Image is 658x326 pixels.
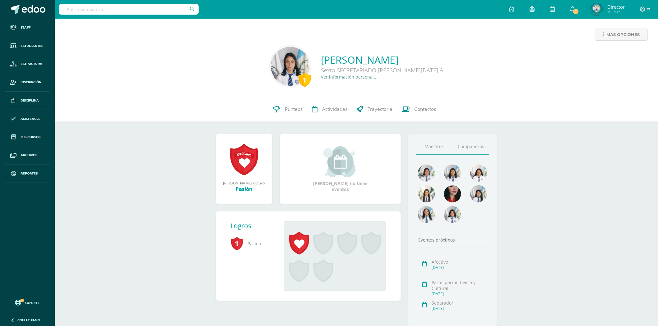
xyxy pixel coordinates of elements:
[25,301,40,305] span: Soporte
[5,55,50,74] a: Estructura
[5,19,50,37] a: Staff
[21,116,40,121] span: Asistencia
[21,25,30,30] span: Staff
[590,3,603,16] img: 648d3fb031ec89f861c257ccece062c1.png
[231,236,243,251] span: 1
[5,37,50,55] a: Estudiantes
[307,97,352,122] a: Actividades
[285,106,303,112] span: Punteos
[5,128,50,147] a: Mis cursos
[321,74,378,80] a: Ver información personal...
[222,180,266,185] div: [PERSON_NAME] obtuvo
[595,29,648,41] a: Más opciones
[416,139,453,155] a: Maestros
[397,97,441,122] a: Contactos
[607,29,640,40] span: Más opciones
[21,61,42,66] span: Estructura
[21,43,43,48] span: Estudiantes
[7,298,47,306] a: Soporte
[17,318,41,322] span: Cerrar panel
[5,146,50,165] a: Archivos
[321,53,443,66] a: [PERSON_NAME]
[444,185,461,202] img: be7298d5700cb77861e2f876128e2304.png
[21,135,40,140] span: Mis cursos
[418,185,435,202] img: 01a24df8654385ed753ca4ea601f6bd1.png
[432,300,488,306] div: Separador
[309,146,371,192] div: [PERSON_NAME] no tiene eventos
[416,237,489,243] div: Eventos próximos
[21,153,37,158] span: Archivos
[21,98,39,103] span: Disciplina
[231,221,279,230] div: Logros
[607,4,625,10] span: Director
[299,73,311,87] div: 1
[5,110,50,128] a: Asistencia
[352,97,397,122] a: Trayectoria
[432,265,488,270] div: [DATE]
[418,165,435,182] img: 4cdf3e6b0c50477c91a87d7402fa6afe.png
[321,66,443,74] div: Sexto SECRETARIADO [PERSON_NAME][DATE] A
[5,165,50,183] a: Reportes
[414,106,436,112] span: Contactos
[21,80,41,85] span: Inscripción
[323,146,357,177] img: event_small.png
[59,4,199,15] input: Busca un usuario...
[444,206,461,223] img: 7f7f6a4a24e436275011946614912f05.png
[470,185,487,202] img: 42cd879fa9cf9500ea329ee561dfcf51.png
[231,235,274,252] span: Pasión
[432,291,488,297] div: [DATE]
[5,92,50,110] a: Disciplina
[368,106,392,112] span: Trayectoria
[572,8,579,15] span: 1
[418,206,435,223] img: db82ab23253428ac3759f7f63a88c4cc.png
[453,139,489,155] a: Compañeros
[222,185,266,192] div: Pasión
[271,47,310,86] img: e3920103db1fe6d4b173a5e3473bcda4.png
[432,259,488,265] div: Afectivo
[322,106,347,112] span: Actividades
[444,165,461,182] img: c0f2fa7d81eee115e4b513ff79d04e04.png
[432,306,488,311] div: [DATE]
[268,97,307,122] a: Punteos
[21,171,38,176] span: Reportes
[470,165,487,182] img: 8f7320571287a74a0ade335e9d01a1da.png
[607,9,625,15] span: Mi Perfil
[432,279,488,291] div: Participación Cívica y Cultural
[5,73,50,92] a: Inscripción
